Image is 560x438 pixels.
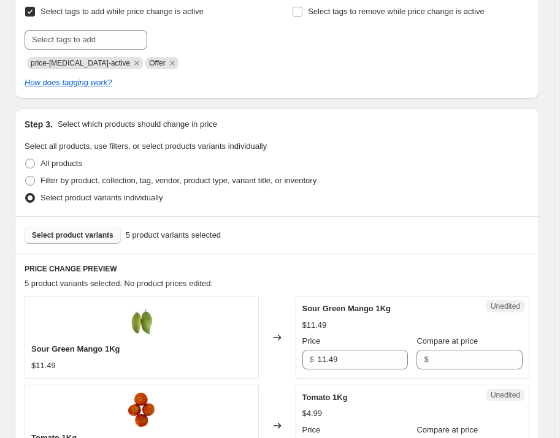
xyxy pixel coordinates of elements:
span: Sour Green Mango 1Kg [31,344,120,353]
button: Select product variants [25,227,121,244]
img: Tomato1Kg_80x.jpg [123,391,160,428]
h6: PRICE CHANGE PREVIEW [25,264,529,274]
button: Remove Offer [167,58,178,69]
button: Remove price-change-job-active [131,58,142,69]
p: Select which products should change in price [58,118,217,130]
span: price-change-job-active [31,59,130,67]
span: Unedited [491,390,520,400]
span: Price [302,425,321,434]
div: $4.99 [302,407,323,420]
span: Compare at price [416,425,478,434]
span: Compare at price [416,336,478,345]
span: Tomato 1Kg [302,393,348,402]
span: Offer [149,59,165,67]
span: $ [424,355,428,364]
span: Unedited [491,301,520,311]
span: Filter by product, collection, tag, vendor, product type, variant title, or inventory [40,176,316,185]
div: $11.49 [302,319,327,331]
span: 5 product variants selected. No product prices edited: [25,279,213,288]
a: How does tagging work? [25,78,112,87]
span: All products [40,159,82,168]
span: Sour Green Mango 1Kg [302,304,391,313]
span: Price [302,336,321,345]
div: $11.49 [31,360,56,372]
span: Select all products, use filters, or select products variants individually [25,142,267,151]
span: Select tags to remove while price change is active [308,7,485,16]
span: Select tags to add while price change is active [40,7,204,16]
h2: Step 3. [25,118,53,130]
input: Select tags to add [25,30,147,50]
span: 5 product variants selected [126,229,221,241]
img: SourGreenMango1Kg_1_80x.jpg [123,303,160,339]
span: $ [310,355,314,364]
span: Select product variants individually [40,193,163,202]
span: Select product variants [32,230,113,240]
